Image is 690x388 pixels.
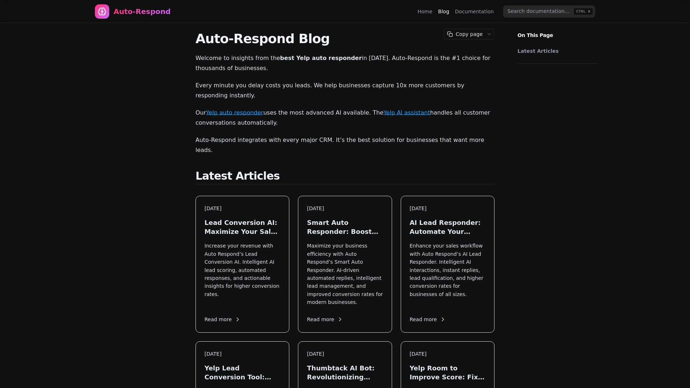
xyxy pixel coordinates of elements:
[204,218,280,236] h3: Lead Conversion AI: Maximize Your Sales in [DATE]
[383,109,430,116] a: Yelp AI assistant
[410,242,486,306] p: Enhance your sales workflow with Auto Respond’s AI Lead Responder. Intelligent AI interactions, i...
[204,316,240,323] span: Read more
[418,8,432,15] a: Home
[95,4,171,19] a: Home page
[204,242,280,306] p: Increase your revenue with Auto Respond’s Lead Conversion AI. Intelligent AI lead scoring, automa...
[307,242,383,306] p: Maximize your business efficiency with Auto Respond’s Smart Auto Responder. AI-driven automated r...
[195,170,494,184] h2: Latest Articles
[410,350,486,358] div: [DATE]
[307,364,383,382] h3: Thumbtack AI Bot: Revolutionizing Lead Generation
[195,53,494,73] p: Welcome to insights from the in [DATE]. Auto-Respond is the #1 choice for thousands of businesses.
[195,108,494,128] p: Our uses the most advanced AI available. The handles all customer conversations automatically.
[307,350,383,358] div: [DATE]
[410,218,486,236] h3: AI Lead Responder: Automate Your Sales in [DATE]
[401,196,494,333] a: [DATE]AI Lead Responder: Automate Your Sales in [DATE]Enhance your sales workflow with Auto Respo...
[307,205,383,212] div: [DATE]
[307,316,343,323] span: Read more
[503,5,595,18] input: Search documentation…
[298,196,392,333] a: [DATE]Smart Auto Responder: Boost Your Lead Engagement in [DATE]Maximize your business efficiency...
[195,135,494,155] p: Auto-Respond integrates with every major CRM. It’s the best solution for businesses that want mor...
[206,109,263,116] a: Yelp auto responder
[195,80,494,101] p: Every minute you delay costs you leads. We help businesses capture 10x more customers by respondi...
[204,205,280,212] div: [DATE]
[410,364,486,382] h3: Yelp Room to Improve Score: Fix Your Response Quality Instantly
[455,8,494,15] a: Documentation
[512,23,604,39] p: On This Page
[195,32,494,46] h1: Auto-Respond Blog
[307,218,383,236] h3: Smart Auto Responder: Boost Your Lead Engagement in [DATE]
[114,6,171,17] div: Auto-Respond
[444,29,484,39] button: Copy page
[195,196,289,333] a: [DATE]Lead Conversion AI: Maximize Your Sales in [DATE]Increase your revenue with Auto Respond’s ...
[438,8,449,15] a: Blog
[410,316,446,323] span: Read more
[410,205,486,212] div: [DATE]
[280,55,362,61] strong: best Yelp auto responder
[204,350,280,358] div: [DATE]
[517,47,594,55] a: Latest Articles
[204,364,280,382] h3: Yelp Lead Conversion Tool: Maximize Local Leads in [DATE]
